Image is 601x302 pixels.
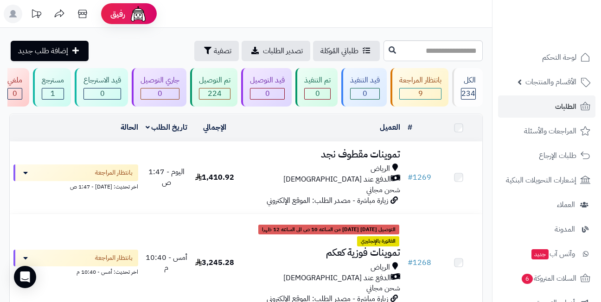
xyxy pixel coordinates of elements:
span: وآتس آب [531,247,575,260]
span: 1,410.92 [195,172,234,183]
span: تصفية [214,45,231,57]
span: الأقسام والمنتجات [525,75,576,88]
a: تم التوصيل 224 [188,68,239,107]
a: المراجعات والأسئلة [498,120,595,142]
a: إضافة طلب جديد [11,41,89,61]
span: إضافة طلب جديد [18,45,68,57]
a: طلباتي المُوكلة [313,41,380,61]
a: # [408,122,412,133]
img: logo-2.png [538,19,592,38]
a: الطلبات [498,95,595,118]
a: تاريخ الطلب [146,122,188,133]
span: بانتظار المراجعة [95,253,133,263]
span: طلبات الإرجاع [539,149,576,162]
a: الحالة [121,122,138,133]
a: #1268 [408,257,431,268]
div: قيد التوصيل [250,75,285,86]
span: اليوم - 1:47 ص [148,166,185,188]
a: تحديثات المنصة [25,5,48,25]
a: قيد الاسترجاع 0 [73,68,130,107]
a: السلات المتروكة6 [498,267,595,289]
div: الكل [461,75,476,86]
div: بانتظار المراجعة [399,75,441,86]
span: 1 [51,88,55,99]
span: زيارة مباشرة - مصدر الطلب: الموقع الإلكتروني [267,195,388,206]
span: رفيق [110,8,125,19]
span: العملاء [557,198,575,211]
div: 224 [199,88,230,99]
span: 0 [315,88,320,99]
span: 9 [418,88,423,99]
a: الكل234 [450,68,485,107]
div: 0 [84,88,121,99]
h3: تموينات فوزية كعكم [242,247,400,258]
div: ملغي [7,75,22,86]
a: إشعارات التحويلات البنكية [498,169,595,191]
span: 0 [363,88,367,99]
a: المدونة [498,218,595,240]
span: 234 [461,88,475,99]
span: 0 [13,88,17,99]
div: 9 [400,88,441,99]
span: تصدير الطلبات [263,45,303,57]
a: جاري التوصيل 0 [130,68,188,107]
a: طلبات الإرجاع [498,145,595,167]
div: تم التنفيذ [304,75,331,86]
div: 0 [305,88,330,99]
div: 1 [42,88,64,99]
div: اخر تحديث: أمس - 10:40 م [13,266,138,276]
a: تم التنفيذ 0 [294,68,339,107]
span: شحن مجاني [366,184,400,195]
a: العملاء [498,194,595,216]
a: بانتظار المراجعة 9 [389,68,450,107]
a: تصدير الطلبات [242,41,310,61]
span: جديد [531,249,549,259]
h3: تموينات مقطوف نجد [242,149,400,160]
span: شحن مجاني [366,283,400,294]
a: قيد التوصيل 0 [239,68,294,107]
a: #1269 [408,172,431,183]
span: المراجعات والأسئلة [524,125,576,138]
a: قيد التنفيذ 0 [339,68,389,107]
span: 0 [158,88,162,99]
div: قيد الاسترجاع [83,75,121,86]
span: الرياض [371,262,390,273]
a: العميل [380,122,400,133]
a: لوحة التحكم [498,46,595,69]
span: أمس - 10:40 م [146,252,187,274]
div: 0 [250,88,284,99]
img: ai-face.png [129,5,147,23]
button: تصفية [194,41,239,61]
span: السلات المتروكة [521,272,576,285]
div: اخر تحديث: [DATE] - 1:47 ص [13,181,138,191]
span: الفاتورة بالإنجليزي [357,236,399,246]
span: 3,245.28 [195,257,234,268]
span: الرياض [371,164,390,174]
span: التوصيل [DATE] [DATE] من الساعه 10 ص الى الساعه 12 ظهرا [258,225,399,235]
a: وآتس آبجديد [498,243,595,265]
div: تم التوصيل [199,75,230,86]
span: طلباتي المُوكلة [320,45,358,57]
div: 0 [351,88,379,99]
div: 0 [141,88,179,99]
span: لوحة التحكم [542,51,576,64]
div: قيد التنفيذ [350,75,380,86]
span: الدفع عند [DEMOGRAPHIC_DATA] [283,174,391,185]
a: مسترجع 1 [31,68,73,107]
div: Open Intercom Messenger [14,266,36,288]
div: مسترجع [42,75,64,86]
span: # [408,257,413,268]
span: المدونة [555,223,575,236]
span: 0 [100,88,105,99]
span: الطلبات [555,100,576,113]
div: جاري التوصيل [141,75,179,86]
a: الإجمالي [203,122,226,133]
span: 6 [521,274,533,284]
span: بانتظار المراجعة [95,168,133,177]
div: 0 [8,88,22,99]
span: إشعارات التحويلات البنكية [506,174,576,187]
span: # [408,172,413,183]
span: 224 [208,88,222,99]
span: الدفع عند [DEMOGRAPHIC_DATA] [283,273,391,283]
span: 0 [265,88,270,99]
